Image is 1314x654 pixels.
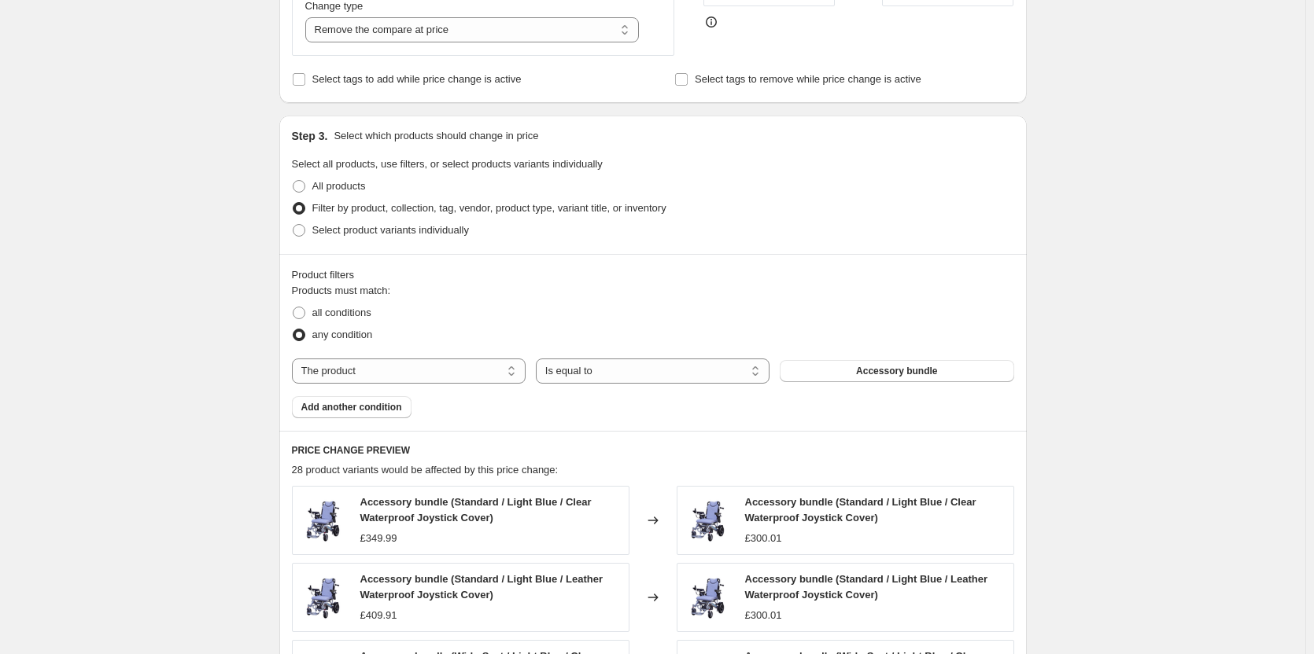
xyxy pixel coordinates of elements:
[292,464,559,476] span: 28 product variants would be affected by this price change:
[695,73,921,85] span: Select tags to remove while price change is active
[292,396,412,418] button: Add another condition
[780,360,1013,382] button: Accessory bundle
[312,73,522,85] span: Select tags to add while price change is active
[292,128,328,144] h2: Step 3.
[360,531,397,546] div: £349.99
[360,573,603,601] span: Accessory bundle (Standard / Light Blue / Leather Waterproof Joystick Cover)
[334,128,538,144] p: Select which products should change in price
[292,158,603,170] span: Select all products, use filters, or select products variants individually
[312,180,366,192] span: All products
[312,202,666,214] span: Filter by product, collection, tag, vendor, product type, variant title, or inventory
[301,401,402,413] span: Add another condition
[360,608,397,623] div: £409.91
[745,608,782,623] div: £300.01
[301,574,348,621] img: luxury-leather-seat-cushion-cover-for-freedom-pro-and-elite-electric-wheelchair-588186_80x.png
[745,496,976,524] span: Accessory bundle (Standard / Light Blue / Clear Waterproof Joystick Cover)
[312,329,373,340] span: any condition
[360,496,592,524] span: Accessory bundle (Standard / Light Blue / Clear Waterproof Joystick Cover)
[292,285,391,296] span: Products must match:
[292,267,1014,283] div: Product filters
[685,574,733,621] img: luxury-leather-seat-cushion-cover-for-freedom-pro-and-elite-electric-wheelchair-588186_80x.png
[745,573,987,601] span: Accessory bundle (Standard / Light Blue / Leather Waterproof Joystick Cover)
[745,531,782,546] div: £300.01
[292,444,1014,457] h6: PRICE CHANGE PREVIEW
[856,365,937,377] span: Accessory bundle
[301,497,348,544] img: luxury-leather-seat-cushion-cover-for-freedom-pro-and-elite-electric-wheelchair-588186_80x.png
[685,497,733,544] img: luxury-leather-seat-cushion-cover-for-freedom-pro-and-elite-electric-wheelchair-588186_80x.png
[312,307,371,318] span: all conditions
[312,224,469,236] span: Select product variants individually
